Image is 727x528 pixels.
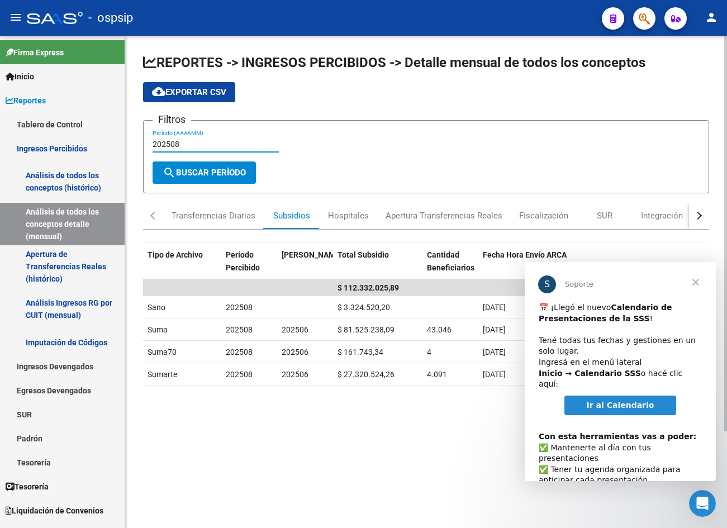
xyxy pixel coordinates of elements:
[422,243,478,292] datatable-header-cell: Cantidad Beneficiarios
[338,325,395,334] span: $ 81.525.238,09
[9,11,22,24] mat-icon: menu
[153,112,191,127] h3: Filtros
[148,303,165,312] span: Sano
[148,325,168,334] span: Suma
[483,370,506,379] span: [DATE]
[427,250,474,272] span: Cantidad Beneficiarios
[163,168,246,178] span: Buscar Período
[148,348,177,356] span: Suma70
[483,348,506,356] span: [DATE]
[525,262,716,481] iframe: Intercom live chat mensaje
[14,170,172,179] b: Con esta herramientas vas a poder:
[427,325,452,334] span: 43.046
[152,87,226,97] span: Exportar CSV
[282,250,342,259] span: [PERSON_NAME]
[519,210,568,222] div: Fiscalización
[338,283,399,292] span: $ 112.332.025,89
[483,325,506,334] span: [DATE]
[478,243,701,292] datatable-header-cell: Fecha Hora Envío ARCA
[597,210,612,222] div: SUR
[148,370,177,379] span: Sumarte
[705,11,718,24] mat-icon: person
[386,210,502,222] div: Apertura Transferencias Reales
[689,490,716,517] iframe: Intercom live chat
[88,6,133,30] span: - ospsip
[427,370,447,379] span: 4.091
[282,348,308,356] span: 202506
[14,158,177,301] div: ​✅ Mantenerte al día con tus presentaciones ✅ Tener tu agenda organizada para anticipar cada pres...
[328,210,369,222] div: Hospitales
[221,243,277,292] datatable-header-cell: Período Percibido
[143,55,645,70] span: REPORTES -> INGRESOS PERCIBIDOS -> Detalle mensual de todos los conceptos
[6,70,34,83] span: Inicio
[641,210,683,222] div: Integración
[427,348,431,356] span: 4
[148,250,203,259] span: Tipo de Archivo
[226,348,253,356] span: 202508
[6,46,64,59] span: Firma Express
[338,250,389,259] span: Total Subsidio
[226,250,260,272] span: Período Percibido
[163,166,176,179] mat-icon: search
[153,161,256,184] button: Buscar Período
[338,348,383,356] span: $ 161.743,34
[6,505,103,517] span: Liquidación de Convenios
[143,243,221,292] datatable-header-cell: Tipo de Archivo
[483,303,506,312] span: [DATE]
[282,325,308,334] span: 202506
[6,481,49,493] span: Tesorería
[282,370,308,379] span: 202506
[483,250,567,259] span: Fecha Hora Envío ARCA
[226,303,253,312] span: 202508
[338,370,395,379] span: $ 27.320.524,26
[143,82,235,102] button: Exportar CSV
[172,210,255,222] div: Transferencias Diarias
[338,303,390,312] span: $ 3.324.520,20
[6,94,46,107] span: Reportes
[226,325,253,334] span: 202508
[226,370,253,379] span: 202508
[152,85,165,98] mat-icon: cloud_download
[273,210,310,222] div: Subsidios
[333,243,422,292] datatable-header-cell: Total Subsidio
[277,243,333,292] datatable-header-cell: Período Devengado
